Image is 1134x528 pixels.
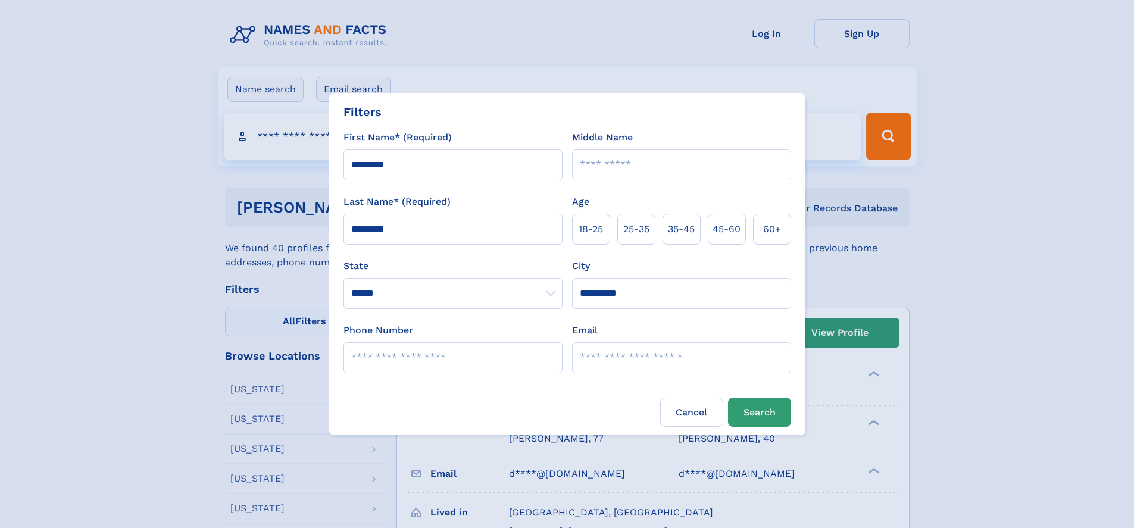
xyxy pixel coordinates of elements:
label: City [572,259,590,273]
label: Cancel [660,398,723,427]
button: Search [728,398,791,427]
span: 18‑25 [579,222,603,236]
span: 45‑60 [713,222,741,236]
span: 25‑35 [623,222,649,236]
div: Filters [343,103,382,121]
label: First Name* (Required) [343,130,452,145]
label: Last Name* (Required) [343,195,451,209]
label: Email [572,323,598,338]
span: 60+ [763,222,781,236]
label: Age [572,195,589,209]
label: Phone Number [343,323,413,338]
label: State [343,259,563,273]
label: Middle Name [572,130,633,145]
span: 35‑45 [668,222,695,236]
